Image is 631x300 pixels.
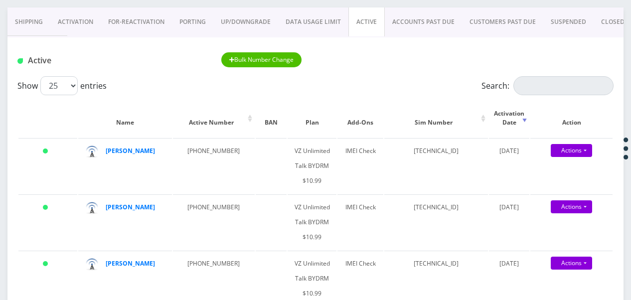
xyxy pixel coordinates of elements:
[288,99,337,137] th: Plan
[50,7,101,36] a: Activation
[7,7,50,36] a: Shipping
[101,7,172,36] a: FOR-REActivation
[288,138,337,193] td: VZ Unlimited Talk BYDRM $10.99
[489,99,530,137] th: Activation Date: activate to sort column ascending
[499,259,519,268] span: [DATE]
[173,194,255,250] td: [PHONE_NUMBER]
[40,76,78,95] select: Showentries
[499,203,519,211] span: [DATE]
[173,138,255,193] td: [PHONE_NUMBER]
[348,7,385,36] a: ACTIVE
[221,52,302,67] button: Bulk Number Change
[385,7,462,36] a: ACCOUNTS PAST DUE
[17,76,107,95] label: Show entries
[78,99,172,137] th: Name
[384,99,488,137] th: Sim Number: activate to sort column ascending
[172,7,213,36] a: PORTING
[106,203,155,211] a: [PERSON_NAME]
[106,259,155,268] a: [PERSON_NAME]
[173,99,255,137] th: Active Number: activate to sort column ascending
[342,144,378,158] div: IMEI Check
[278,7,348,36] a: DATA USAGE LIMIT
[551,257,592,270] a: Actions
[530,99,613,137] th: Action
[499,147,519,155] span: [DATE]
[384,194,488,250] td: [TECHNICAL_ID]
[513,76,614,95] input: Search:
[342,200,378,215] div: IMEI Check
[384,138,488,193] td: [TECHNICAL_ID]
[551,144,592,157] a: Actions
[337,99,383,137] th: Add-Ons
[17,58,23,64] img: Active
[17,56,206,65] h1: Active
[543,7,594,36] a: SUSPENDED
[342,256,378,271] div: IMEI Check
[288,194,337,250] td: VZ Unlimited Talk BYDRM $10.99
[481,76,614,95] label: Search:
[213,7,278,36] a: UP/DOWNGRADE
[462,7,543,36] a: CUSTOMERS PAST DUE
[106,147,155,155] a: [PERSON_NAME]
[256,99,287,137] th: BAN
[551,200,592,213] a: Actions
